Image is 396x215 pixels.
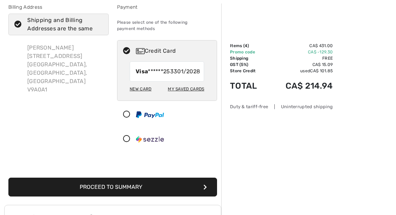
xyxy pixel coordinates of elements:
[130,83,151,95] div: New Card
[230,49,267,55] td: Promo code
[168,83,204,95] div: My Saved Cards
[8,178,217,197] button: Proceed to Summary
[267,55,333,61] td: Free
[8,3,109,11] div: Billing Address
[267,74,333,98] td: CA$ 214.94
[230,43,267,49] td: Items ( )
[230,103,333,110] div: Duty & tariff-free | Uninterrupted shipping
[267,68,333,74] td: used
[136,136,164,143] img: Sezzle
[117,3,217,11] div: Payment
[230,61,267,68] td: GST (5%)
[136,48,145,54] img: Credit Card
[22,38,109,99] div: [PERSON_NAME] [STREET_ADDRESS] [GEOGRAPHIC_DATA], [GEOGRAPHIC_DATA], [GEOGRAPHIC_DATA] V9A0A1
[245,43,247,48] span: 4
[27,16,98,33] div: Shipping and Billing Addresses are the same
[267,49,333,55] td: CA$ -129.30
[136,111,164,118] img: PayPal
[136,68,148,75] strong: Visa
[267,61,333,68] td: CA$ 15.09
[230,55,267,61] td: Shipping
[117,14,217,37] div: Please select one of the following payment methods
[267,43,333,49] td: CA$ 431.00
[230,68,267,74] td: Store Credit
[136,47,212,55] div: Credit Card
[310,68,333,73] span: CA$ 101.85
[230,74,267,98] td: Total
[177,67,200,76] span: 01/2028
